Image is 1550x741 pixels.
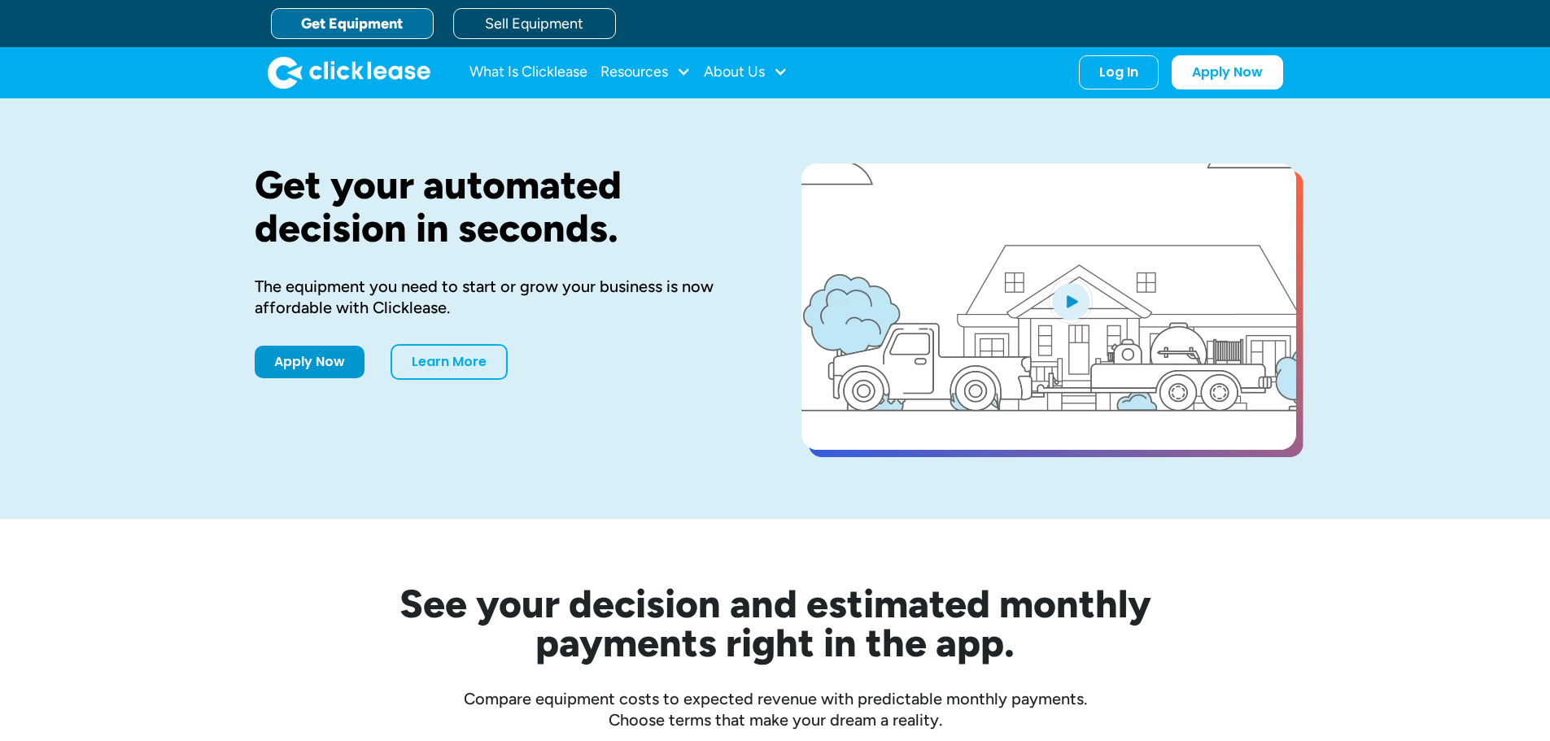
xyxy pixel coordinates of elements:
a: Apply Now [255,346,365,378]
a: Sell Equipment [453,8,616,39]
div: Resources [600,56,691,89]
div: Log In [1099,64,1138,81]
img: Blue play button logo on a light blue circular background [1049,278,1093,324]
h2: See your decision and estimated monthly payments right in the app. [320,584,1231,662]
img: Clicklease logo [268,56,430,89]
div: Compare equipment costs to expected revenue with predictable monthly payments. Choose terms that ... [255,688,1296,730]
a: Learn More [391,344,508,380]
h1: Get your automated decision in seconds. [255,163,749,250]
a: home [268,56,430,89]
a: Get Equipment [271,8,434,39]
div: The equipment you need to start or grow your business is now affordable with Clicklease. [255,276,749,318]
a: Apply Now [1172,55,1283,89]
div: About Us [704,56,788,89]
a: What Is Clicklease [469,56,587,89]
a: open lightbox [801,163,1296,450]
